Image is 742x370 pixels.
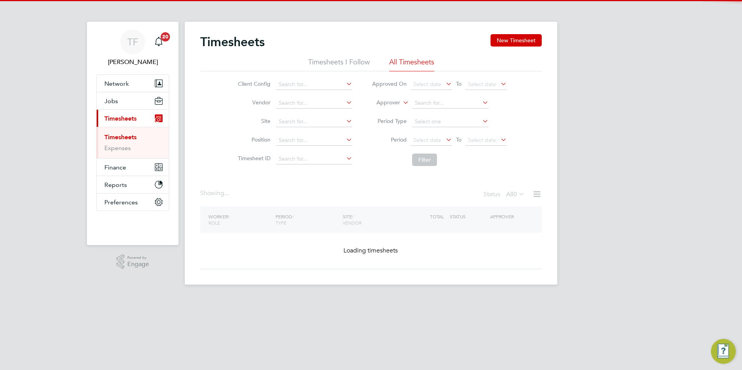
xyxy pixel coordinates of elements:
button: Jobs [97,92,169,109]
span: Select date [413,81,441,88]
span: Powered by [127,254,149,261]
button: New Timesheet [491,34,542,47]
span: 20 [161,32,170,41]
input: Search for... [276,79,352,90]
button: Finance [97,159,169,176]
input: Search for... [412,98,489,109]
div: Showing [200,189,231,197]
label: Period Type [372,118,407,124]
span: To [454,79,464,89]
input: Search for... [276,154,352,164]
span: To [454,135,464,145]
li: All Timesheets [389,57,434,71]
div: Status [484,189,526,200]
input: Search for... [276,98,352,109]
a: TF[PERSON_NAME] [96,29,169,67]
span: Select date [468,137,496,144]
label: Position [236,136,270,143]
button: Reports [97,176,169,193]
input: Search for... [276,116,352,127]
a: 20 [151,29,166,54]
span: Finance [104,164,126,171]
span: Select date [413,137,441,144]
a: Powered byEngage [116,254,149,269]
input: Select one [412,116,489,127]
span: Timesheets [104,115,137,122]
span: Engage [127,261,149,268]
nav: Main navigation [87,22,179,245]
span: Tim Finnegan [96,57,169,67]
li: Timesheets I Follow [308,57,370,71]
div: Timesheets [97,127,169,158]
span: Jobs [104,97,118,105]
span: TF [127,37,138,47]
label: Site [236,118,270,124]
label: Approved On [372,80,407,87]
button: Timesheets [97,110,169,127]
label: All [506,190,525,198]
input: Search for... [276,135,352,146]
span: Reports [104,181,127,188]
label: Vendor [236,99,270,106]
label: Timesheet ID [236,155,270,162]
img: fastbook-logo-retina.png [97,219,169,231]
span: Network [104,80,129,87]
span: 0 [513,190,517,198]
button: Network [97,75,169,92]
a: Go to home page [96,219,169,231]
label: Period [372,136,407,143]
span: Select date [468,81,496,88]
label: Client Config [236,80,270,87]
span: Preferences [104,199,138,206]
button: Filter [412,154,437,166]
span: ... [224,189,229,197]
label: Approver [365,99,400,107]
button: Engage Resource Center [711,339,736,364]
h2: Timesheets [200,34,265,50]
button: Preferences [97,194,169,211]
a: Expenses [104,144,131,152]
a: Timesheets [104,133,137,141]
